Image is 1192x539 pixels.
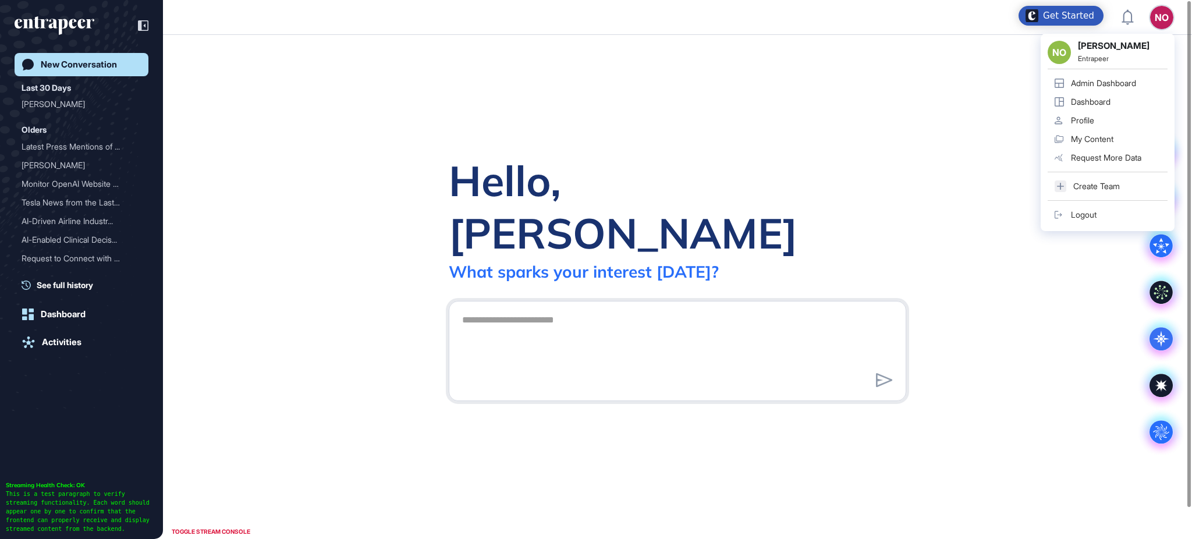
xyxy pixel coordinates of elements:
img: launcher-image-alternative-text [1026,9,1038,22]
div: Request to Connect with C... [22,249,132,268]
div: Tesla News from the Last ... [22,193,132,212]
div: Olders [22,123,47,137]
div: Last 30 Days [22,81,71,95]
a: Activities [15,331,148,354]
div: [PERSON_NAME] [22,268,132,286]
div: Activities [42,337,81,347]
div: [PERSON_NAME] [22,156,132,175]
div: Tesla News from the Last Two Weeks [22,193,141,212]
div: Request to Connect with Curie [22,249,141,268]
div: Monitor OpenAI Website Activity [22,175,141,193]
span: See full history [37,279,93,291]
div: Monitor OpenAI Website Ac... [22,175,132,193]
a: See full history [22,279,148,291]
div: AI-Driven Airline Industry Updates [22,212,141,231]
div: entrapeer-logo [15,16,94,35]
div: Latest Press Mentions of OpenAI [22,137,141,156]
div: TOGGLE STREAM CONSOLE [169,524,253,539]
div: New Conversation [41,59,117,70]
div: AI-Enabled Clinical Decis... [22,231,132,249]
a: New Conversation [15,53,148,76]
div: [PERSON_NAME] [22,95,132,114]
div: Open Get Started checklist [1019,6,1104,26]
div: Curie [22,95,141,114]
div: Latest Press Mentions of ... [22,137,132,156]
div: Reese [22,156,141,175]
div: AI-Enabled Clinical Decision Support Software for Infectious Disease Screening and AMR Program [22,231,141,249]
div: Dashboard [41,309,86,320]
div: Hello, [PERSON_NAME] [449,154,906,259]
div: Get Started [1043,10,1094,22]
div: Reese [22,268,141,286]
a: Dashboard [15,303,148,326]
button: NO [1150,6,1173,29]
div: AI-Driven Airline Industr... [22,212,132,231]
div: What sparks your interest [DATE]? [449,261,719,282]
